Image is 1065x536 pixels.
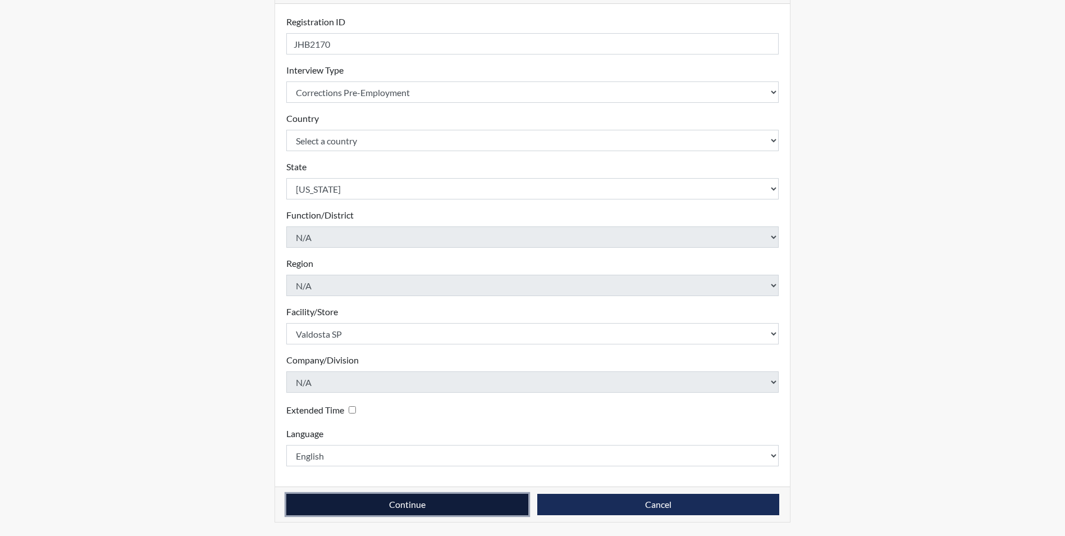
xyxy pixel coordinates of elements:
label: Function/District [286,208,354,222]
label: Extended Time [286,403,344,417]
label: Interview Type [286,63,344,77]
label: Facility/Store [286,305,338,319]
label: Registration ID [286,15,345,29]
button: Continue [286,494,528,515]
label: State [286,160,307,174]
label: Language [286,427,323,440]
input: Insert a Registration ID, which needs to be a unique alphanumeric value for each interviewee [286,33,779,54]
label: Company/Division [286,353,359,367]
label: Region [286,257,313,270]
label: Country [286,112,319,125]
div: Checking this box will provide the interviewee with an accomodation of extra time to answer each ... [286,402,360,418]
button: Cancel [537,494,779,515]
